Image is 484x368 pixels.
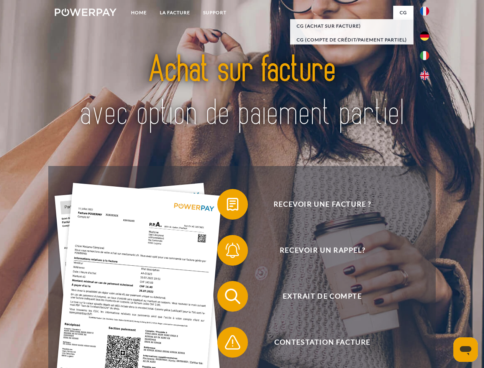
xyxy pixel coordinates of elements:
[223,333,242,352] img: qb_warning.svg
[420,7,429,16] img: fr
[290,33,413,47] a: CG (Compte de crédit/paiement partiel)
[420,51,429,60] img: it
[125,6,153,20] a: Home
[73,37,411,147] img: title-powerpay_fr.svg
[228,235,416,266] span: Recevoir un rappel?
[217,281,417,312] button: Extrait de compte
[393,6,413,20] a: CG
[453,337,478,362] iframe: Bouton de lancement de la fenêtre de messagerie
[223,287,242,306] img: qb_search.svg
[55,8,116,16] img: logo-powerpay-white.svg
[228,281,416,312] span: Extrait de compte
[217,235,417,266] button: Recevoir un rappel?
[420,71,429,80] img: en
[223,241,242,260] img: qb_bell.svg
[197,6,233,20] a: Support
[153,6,197,20] a: LA FACTURE
[223,195,242,214] img: qb_bill.svg
[228,327,416,358] span: Contestation Facture
[217,189,417,220] button: Recevoir une facture ?
[228,189,416,220] span: Recevoir une facture ?
[290,19,413,33] a: CG (achat sur facture)
[420,31,429,41] img: de
[217,327,417,358] button: Contestation Facture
